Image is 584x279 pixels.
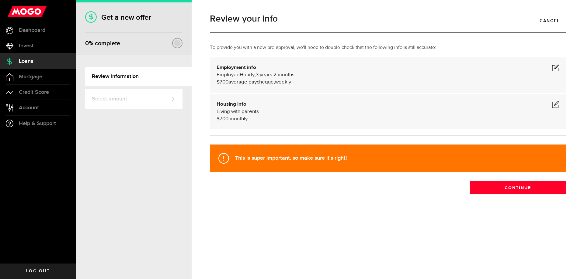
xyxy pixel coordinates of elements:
strong: This is super important, so make sure it's right! [235,155,347,161]
span: 0 [85,40,89,47]
span: Invest [19,43,33,49]
b: Employment info [217,65,256,70]
span: Dashboard [19,28,45,33]
span: Loans [19,59,33,64]
span: 700 [220,116,228,121]
button: Open LiveChat chat widget [5,2,23,21]
span: weekly [275,80,291,85]
b: Housing info [217,102,246,107]
span: monthly [230,116,248,121]
span: $ [217,116,220,121]
span: Employed [217,72,240,77]
h1: Review your info [210,14,566,23]
h1: Get a new offer [85,13,182,22]
span: Hourly [240,72,255,77]
span: average paycheque, [228,80,275,85]
span: Credit Score [19,90,49,95]
a: Select amount [85,89,182,109]
a: Cancel [534,14,566,27]
a: Review information [85,67,192,86]
span: Account [19,105,39,111]
span: Mortgage [19,74,42,80]
span: Living with parents [217,109,259,114]
span: Log out [26,269,50,273]
p: To provide you with a new pre-approval, we'll need to double-check that the following info is sti... [210,44,566,51]
button: Continue [470,181,566,194]
span: , [255,72,256,77]
span: Help & Support [19,121,56,126]
span: $700 [217,80,228,85]
span: 3 years 2 months [256,72,294,77]
div: % complete [85,38,120,49]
